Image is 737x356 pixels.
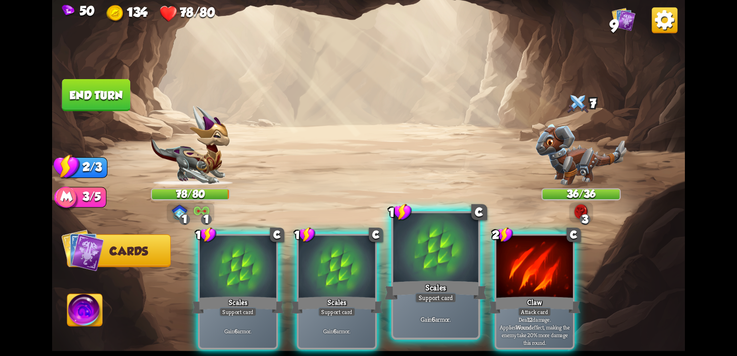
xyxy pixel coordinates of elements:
p: Gain armor. [300,328,373,335]
span: 78/80 [180,5,215,19]
div: 1 [195,227,217,243]
div: 1 [179,214,190,225]
img: Chevalier_Dragon.png [151,106,230,185]
div: C [369,228,383,242]
div: 7 [542,92,621,117]
img: Medalion.png [574,204,588,220]
div: Health [160,5,215,23]
div: 1 [294,227,315,243]
p: Deal damage. Applies effect, making the enemy take 20% more damage this round. [498,316,571,346]
div: 2 [492,227,513,243]
div: C [567,228,581,242]
div: Scales [291,295,382,315]
div: Support card [219,307,257,316]
img: Heart.png [160,5,177,23]
b: 6 [432,315,435,323]
img: Gem.png [62,5,75,17]
img: Options_Button.png [652,7,677,33]
span: 9 [610,16,618,36]
b: 12 [528,316,532,324]
div: Support card [415,293,456,303]
div: View all the cards in your deck [612,7,635,33]
p: Gain armor. [396,315,476,323]
div: Attack card [518,307,551,316]
div: Gems [62,3,95,18]
img: Cards_Icon.png [612,7,635,31]
div: 3/5 [67,187,107,207]
button: Cards [67,234,171,267]
div: C [270,228,285,242]
img: Ability_Icon.png [68,294,103,330]
b: 6 [333,328,336,335]
div: 78/80 [152,190,229,200]
div: Gold [107,5,147,23]
div: 36/36 [543,190,620,200]
img: Burst.png [193,205,209,218]
img: Gold.png [107,5,124,23]
b: 6 [234,328,237,335]
img: Mana_Points.png [54,186,79,211]
div: Support card [318,307,355,316]
img: Stamina_Icon.png [54,154,80,179]
div: Scales [385,279,487,301]
span: Cards [109,245,148,258]
button: End turn [62,79,130,111]
span: 134 [127,5,147,19]
p: Gain armor. [202,328,274,335]
div: 1 [201,214,212,225]
img: ChevalierSigil.png [172,205,188,220]
div: 3 [580,214,591,225]
div: 2/3 [67,157,108,178]
div: C [471,204,487,220]
b: Wound [516,324,532,331]
div: Claw [489,295,580,315]
div: Scales [192,295,284,315]
img: Bighorn_Dragon.png [535,124,627,185]
div: 1 [388,203,412,221]
img: Cards_Icon.png [61,229,104,272]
